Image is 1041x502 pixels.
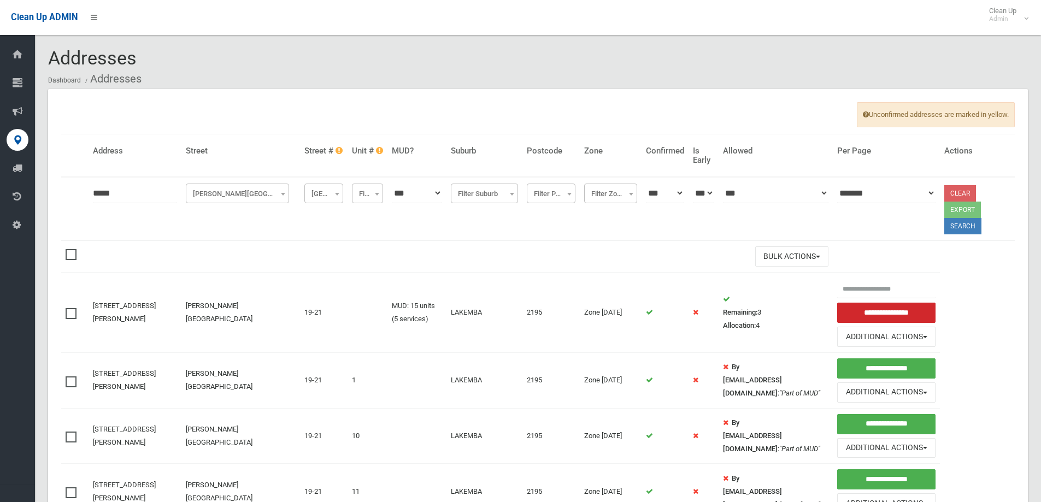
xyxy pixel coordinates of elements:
button: Additional Actions [837,382,935,403]
h4: Allowed [723,146,828,156]
button: Export [944,202,981,218]
td: [PERSON_NAME][GEOGRAPHIC_DATA] [181,408,300,464]
span: Clean Up [984,7,1027,23]
td: 2195 [522,353,580,409]
td: LAKEMBA [446,408,522,464]
h4: Street [186,146,296,156]
td: MUD: 15 units (5 services) [387,273,446,353]
td: [PERSON_NAME][GEOGRAPHIC_DATA] [181,353,300,409]
td: LAKEMBA [446,353,522,409]
strong: By [EMAIL_ADDRESS][DOMAIN_NAME] [723,418,782,453]
a: Clear [944,185,976,202]
td: [PERSON_NAME][GEOGRAPHIC_DATA] [181,273,300,353]
h4: Postcode [527,146,576,156]
td: Zone [DATE] [580,353,642,409]
button: Additional Actions [837,327,935,347]
h4: Zone [584,146,637,156]
span: Unconfirmed addresses are marked in yellow. [857,102,1015,127]
em: "Part of MUD" [779,445,820,453]
h4: Per Page [837,146,935,156]
h4: Unit # [352,146,383,156]
a: [STREET_ADDRESS][PERSON_NAME] [93,369,156,391]
td: Zone [DATE] [580,273,642,353]
button: Search [944,218,981,234]
h4: Address [93,146,177,156]
small: Admin [989,15,1016,23]
span: Filter Unit # [352,184,383,203]
span: Filter Suburb [454,186,515,202]
td: 2195 [522,273,580,353]
h4: MUD? [392,146,442,156]
span: Addresses [48,47,137,69]
h4: Actions [944,146,1010,156]
a: Dashboard [48,76,81,84]
span: MacDonald Street (LAKEMBA) [186,184,289,203]
a: [STREET_ADDRESS][PERSON_NAME] [93,481,156,502]
h4: Confirmed [646,146,684,156]
h4: Street # [304,146,343,156]
td: 19-21 [300,353,348,409]
td: 1 [348,353,387,409]
span: Clean Up ADMIN [11,12,78,22]
span: Filter Postcode [530,186,573,202]
td: LAKEMBA [446,273,522,353]
span: Filter Zone [587,186,634,202]
td: : [719,353,833,409]
a: [STREET_ADDRESS][PERSON_NAME] [93,425,156,446]
h4: Is Early [693,146,714,164]
strong: Allocation: [723,321,756,329]
span: MacDonald Street (LAKEMBA) [189,186,286,202]
td: : [719,408,833,464]
button: Bulk Actions [755,246,828,267]
strong: By [EMAIL_ADDRESS][DOMAIN_NAME] [723,363,782,397]
td: 3 4 [719,273,833,353]
span: Filter Postcode [527,184,576,203]
strong: Remaining: [723,308,757,316]
td: 19-21 [300,273,348,353]
span: Filter Suburb [451,184,517,203]
span: Filter Street # [304,184,343,203]
button: Additional Actions [837,438,935,458]
a: [STREET_ADDRESS][PERSON_NAME] [93,302,156,323]
td: 10 [348,408,387,464]
td: Zone [DATE] [580,408,642,464]
em: "Part of MUD" [779,389,820,397]
span: Filter Zone [584,184,637,203]
span: Filter Unit # [355,186,380,202]
span: Filter Street # [307,186,340,202]
li: Addresses [83,69,142,89]
h4: Suburb [451,146,517,156]
td: 19-21 [300,408,348,464]
td: 2195 [522,408,580,464]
